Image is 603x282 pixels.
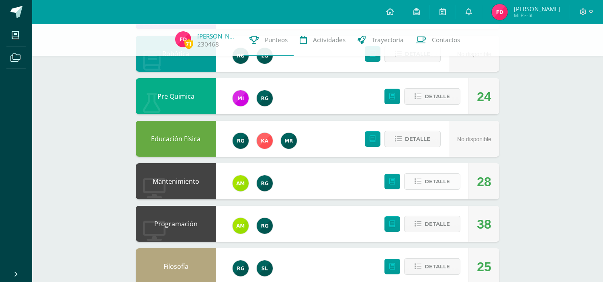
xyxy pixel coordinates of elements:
[233,133,249,149] img: 24ef3269677dd7dd963c57b86ff4a022.png
[404,88,460,105] button: Detalle
[136,78,216,114] div: Pre Quimica
[352,24,410,56] a: Trayectoria
[404,173,460,190] button: Detalle
[514,5,560,13] span: [PERSON_NAME]
[313,36,345,44] span: Actividades
[425,174,450,189] span: Detalle
[281,133,297,149] img: dcbde16094ad5605c855cf189b900fc8.png
[136,121,216,157] div: Educación Física
[257,133,273,149] img: 760639804b77a624a8a153f578963b33.png
[233,175,249,191] img: fb2ca82e8de93e60a5b7f1e46d7c79f5.png
[477,164,491,200] div: 28
[294,24,352,56] a: Actividades
[257,218,273,234] img: 24ef3269677dd7dd963c57b86ff4a022.png
[233,90,249,106] img: e71b507b6b1ebf6fbe7886fc31de659d.png
[492,4,508,20] img: 827ba0692ad3f9e3e06b218015520ef4.png
[425,217,450,231] span: Detalle
[197,32,237,40] a: [PERSON_NAME]
[384,131,441,147] button: Detalle
[425,259,450,274] span: Detalle
[175,31,191,47] img: 827ba0692ad3f9e3e06b218015520ef4.png
[265,36,288,44] span: Punteos
[184,39,193,49] span: 71
[425,89,450,104] span: Detalle
[404,258,460,275] button: Detalle
[404,216,460,232] button: Detalle
[405,132,430,146] span: Detalle
[372,36,404,44] span: Trayectoria
[136,206,216,242] div: Programación
[432,36,460,44] span: Contactos
[233,260,249,276] img: 24ef3269677dd7dd963c57b86ff4a022.png
[136,163,216,199] div: Mantenimiento
[477,206,491,242] div: 38
[257,90,273,106] img: 24ef3269677dd7dd963c57b86ff4a022.png
[243,24,294,56] a: Punteos
[477,79,491,115] div: 24
[257,175,273,191] img: 24ef3269677dd7dd963c57b86ff4a022.png
[233,218,249,234] img: fb2ca82e8de93e60a5b7f1e46d7c79f5.png
[410,24,466,56] a: Contactos
[257,260,273,276] img: aeec87acf9f73d1a1c3505d5770713a8.png
[514,12,560,19] span: Mi Perfil
[457,136,491,142] span: No disponible
[197,40,219,49] a: 230468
